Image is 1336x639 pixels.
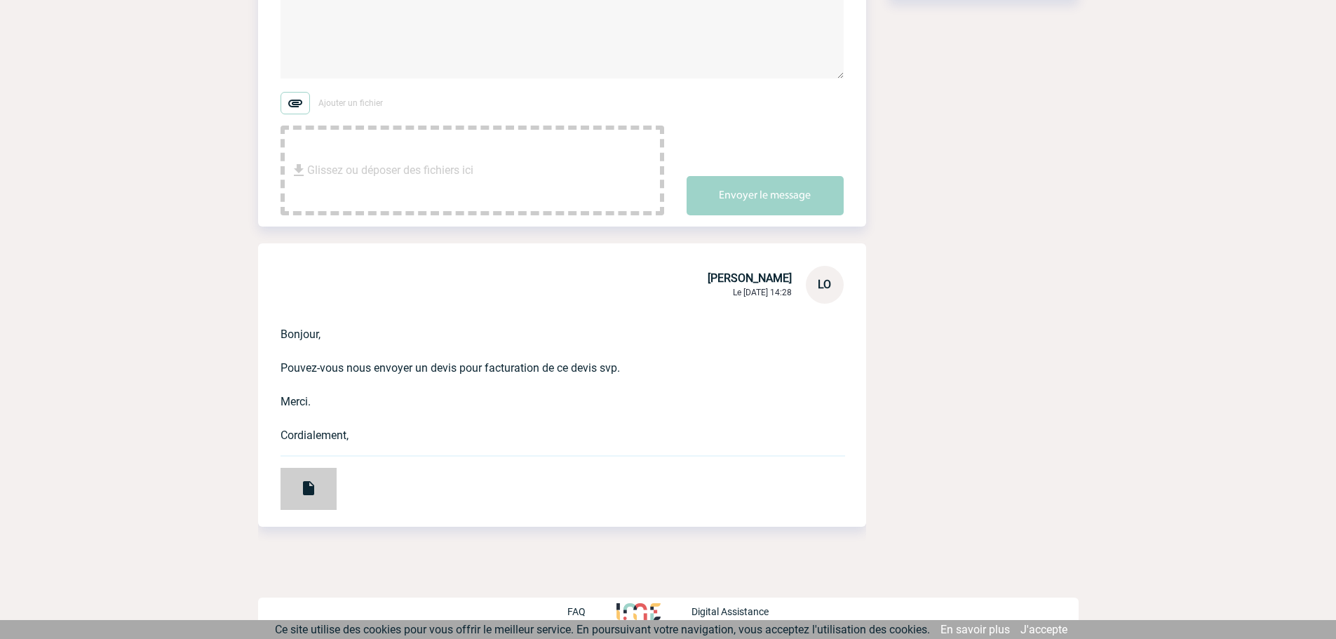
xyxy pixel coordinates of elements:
[940,623,1010,636] a: En savoir plus
[687,176,844,215] button: Envoyer le message
[691,606,769,617] p: Digital Assistance
[258,476,337,489] a: devis-9362.pdf
[290,162,307,179] img: file_download.svg
[567,604,616,617] a: FAQ
[567,606,586,617] p: FAQ
[318,98,383,108] span: Ajouter un fichier
[818,278,831,291] span: LO
[307,135,473,206] span: Glissez ou déposer des fichiers ici
[616,603,660,620] img: http://www.idealmeetingsevents.fr/
[1020,623,1067,636] a: J'accepte
[275,623,930,636] span: Ce site utilise des cookies pour vous offrir le meilleur service. En poursuivant votre navigation...
[708,271,792,285] span: [PERSON_NAME]
[733,288,792,297] span: Le [DATE] 14:28
[281,304,804,444] p: Bonjour, Pouvez-vous nous envoyer un devis pour facturation de ce devis svp. Merci. Cordialement,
